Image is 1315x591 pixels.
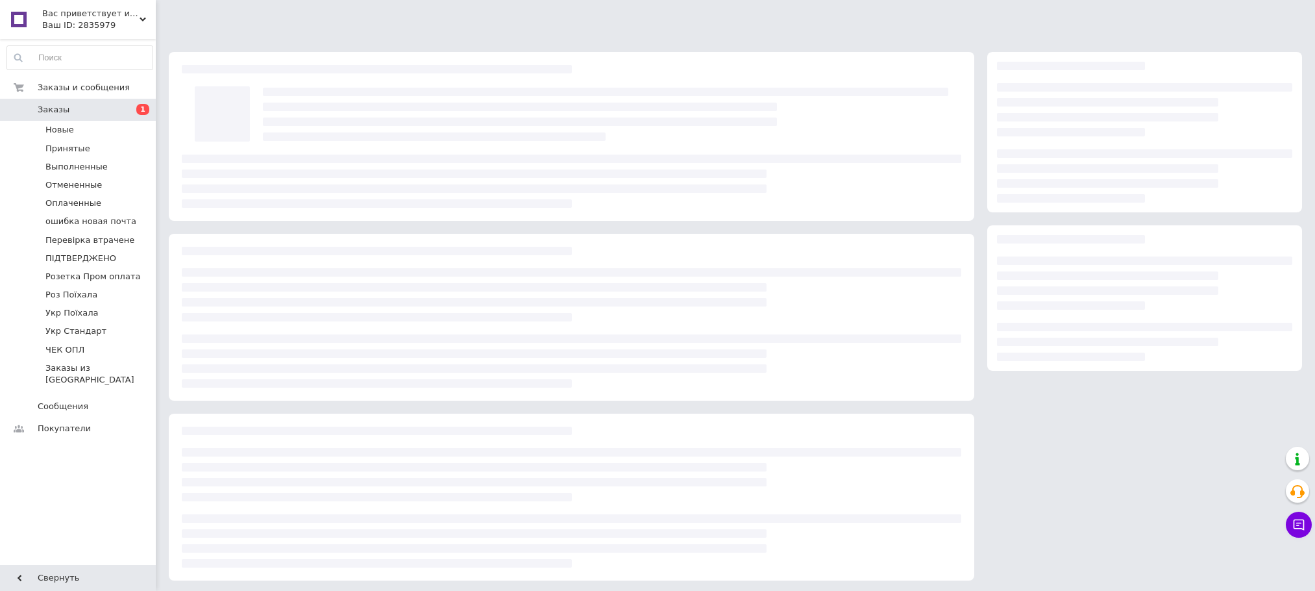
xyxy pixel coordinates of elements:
span: Розетка Пром оплата [45,271,140,283]
span: Сообщения [38,401,88,412]
button: Чат с покупателем [1286,512,1312,538]
span: Укр Стандарт [45,325,106,337]
span: Заказы из [GEOGRAPHIC_DATA] [45,362,152,386]
span: Отмененные [45,179,102,191]
div: Ваш ID: 2835979 [42,19,156,31]
span: Заказы [38,104,69,116]
span: Заказы и сообщения [38,82,130,94]
span: Выполненные [45,161,108,173]
span: 1 [136,104,149,115]
span: Принятые [45,143,90,155]
span: Перевірка втрачене [45,234,134,246]
span: ПІДТВЕРДЖЕНО [45,253,116,264]
span: ошибка новая почта [45,216,136,227]
span: ЧЕК ОПЛ [45,344,84,356]
span: Оплаченные [45,197,101,209]
span: Укр Поїхала [45,307,98,319]
span: Покупатели [38,423,91,434]
span: Роз Поїхала [45,289,97,301]
span: Вас приветствует интернет-магазин SvetOn! [42,8,140,19]
input: Поиск [7,46,153,69]
span: Новые [45,124,74,136]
